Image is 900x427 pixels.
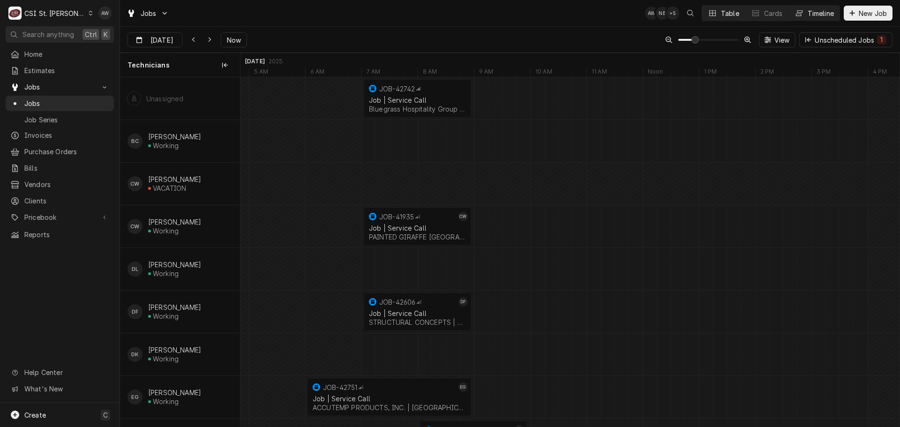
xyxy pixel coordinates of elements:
div: Working [153,355,179,363]
div: [PERSON_NAME] [148,261,201,269]
div: Job | Service Call [313,395,466,403]
button: Open search [683,6,698,21]
div: Chuck Wamboldt's Avatar [127,176,142,191]
div: CW [127,176,142,191]
a: Go to Jobs [123,6,172,21]
div: Cards [764,8,783,18]
div: 1 PM [699,68,722,78]
div: Working [153,270,179,277]
div: Drew Koonce's Avatar [127,347,142,362]
a: Invoices [6,127,114,143]
div: David Ford's Avatar [458,297,468,307]
a: Clients [6,193,114,209]
span: Technicians [127,60,170,70]
button: [DATE] [127,32,182,47]
div: EG [127,390,142,405]
div: AW [98,7,112,20]
span: Invoices [24,130,109,140]
div: Job | Service Call [369,224,466,232]
div: 9 AM [474,68,498,78]
div: DF [127,304,142,319]
div: JOB-41935 [379,213,414,221]
div: 2025 [269,58,283,65]
span: What's New [24,384,108,394]
span: Help Center [24,367,108,377]
div: Alexandria Wilp's Avatar [98,7,112,20]
span: Jobs [24,82,95,92]
span: Estimates [24,66,109,75]
div: Eric Guard's Avatar [458,382,468,392]
div: [PERSON_NAME] [148,303,201,311]
div: C [8,7,22,20]
span: View [772,35,792,45]
span: Search anything [22,30,74,39]
span: Create [24,411,46,419]
div: David Ford's Avatar [127,304,142,319]
div: 2 PM [755,68,779,78]
span: Bills [24,163,109,173]
div: DF [458,297,468,307]
span: Home [24,49,109,59]
a: Go to Help Center [6,365,114,380]
span: Jobs [141,8,157,18]
div: Courtney Wiliford's Avatar [458,212,468,221]
span: Jobs [24,98,109,108]
a: Home [6,46,114,62]
div: DL [127,262,142,277]
div: Working [153,227,179,235]
div: BC [127,134,142,149]
div: [PERSON_NAME] [148,133,201,141]
button: Search anythingCtrlK [6,26,114,43]
div: JOB-42751 [323,383,357,391]
div: Timeline [808,8,834,18]
span: Now [225,35,243,45]
a: Go to Pricebook [6,210,114,225]
div: Technicians column. SPACE for context menu [120,53,240,77]
div: Courtney Wiliford's Avatar [127,219,142,234]
div: Noon [643,68,668,78]
div: + 5 [666,7,679,20]
div: CW [458,212,468,221]
div: 1 [879,35,885,45]
span: Reports [24,230,109,240]
div: JOB-42606 [379,298,415,306]
div: CSI St. Louis's Avatar [8,7,22,20]
div: [PERSON_NAME] [148,175,201,183]
div: ACCUTEMP PRODUCTS, INC. | [GEOGRAPHIC_DATA][PERSON_NAME] [313,404,466,412]
div: 10 AM [530,68,557,78]
div: EG [458,382,468,392]
div: Brad Cope's Avatar [127,134,142,149]
div: 11 AM [586,68,612,78]
span: Ctrl [85,30,97,39]
a: Bills [6,160,114,176]
div: 6 AM [305,68,330,78]
a: Go to What's New [6,381,114,397]
span: K [104,30,108,39]
div: [PERSON_NAME] [148,218,201,226]
div: CSI St. [PERSON_NAME] [24,8,85,18]
button: Unscheduled Jobs1 [799,32,892,47]
div: [DATE] [245,58,265,65]
div: STRUCTURAL CONCEPTS | Affton, 63123 [369,318,466,326]
a: Jobs [6,96,114,111]
div: Eric Guard's Avatar [127,390,142,405]
div: Working [153,397,179,405]
div: Bluegrass Hospitality Group - BHG | [PERSON_NAME], 62269 [369,105,466,113]
div: AW [645,7,658,20]
a: Estimates [6,63,114,78]
div: Job | Service Call [369,96,466,104]
div: CW [127,219,142,234]
div: Unscheduled Jobs [815,35,886,45]
div: 3 PM [811,68,836,78]
span: Clients [24,196,109,206]
span: Job Series [24,115,109,125]
div: 7 AM [361,68,385,78]
button: Now [221,32,247,47]
div: Job | Service Call [369,309,466,317]
div: PAINTED GIRAFFE [GEOGRAPHIC_DATA] | [GEOGRAPHIC_DATA] [369,233,466,241]
div: NB [656,7,669,20]
div: Unassigned [146,95,184,103]
div: JOB-42742 [379,85,415,93]
div: DK [127,347,142,362]
div: Table [721,8,739,18]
